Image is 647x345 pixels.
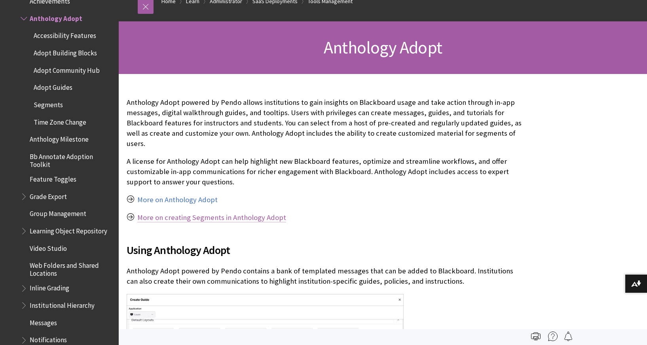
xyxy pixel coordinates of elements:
[137,195,218,205] a: More on Anthology Adopt
[324,36,442,58] span: Anthology Adopt
[531,332,541,341] img: Print
[30,334,67,344] span: Notifications
[30,133,89,143] span: Anthology Milestone
[34,81,72,92] span: Adopt Guides
[34,64,100,74] span: Adopt Community Hub
[30,259,113,278] span: Web Folders and Shared Locations
[564,332,573,341] img: Follow this page
[34,116,86,126] span: Time Zone Change
[127,156,522,188] p: A license for Anthology Adopt can help highlight new Blackboard features, optimize and streamline...
[127,266,522,286] p: Anthology Adopt powered by Pendo contains a bank of templated messages that can be added to Black...
[34,98,63,109] span: Segments
[30,12,82,23] span: Anthology Adopt
[30,282,69,292] span: Inline Grading
[34,46,97,57] span: Adopt Building Blocks
[30,316,57,327] span: Messages
[30,172,76,183] span: Feature Toggles
[30,207,86,218] span: Group Management
[30,150,113,169] span: Bb Annotate Adoption Toolkit
[548,332,558,341] img: More help
[127,97,522,149] p: Anthology Adopt powered by Pendo allows institutions to gain insights on Blackboard usage and tak...
[30,224,107,235] span: Learning Object Repository
[137,213,286,222] a: More on creating Segments in Anthology Adopt
[30,299,95,309] span: Institutional Hierarchy
[127,242,522,258] span: Using Anthology Adopt
[30,190,67,201] span: Grade Export
[30,242,67,252] span: Video Studio
[34,29,96,40] span: Accessibility Features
